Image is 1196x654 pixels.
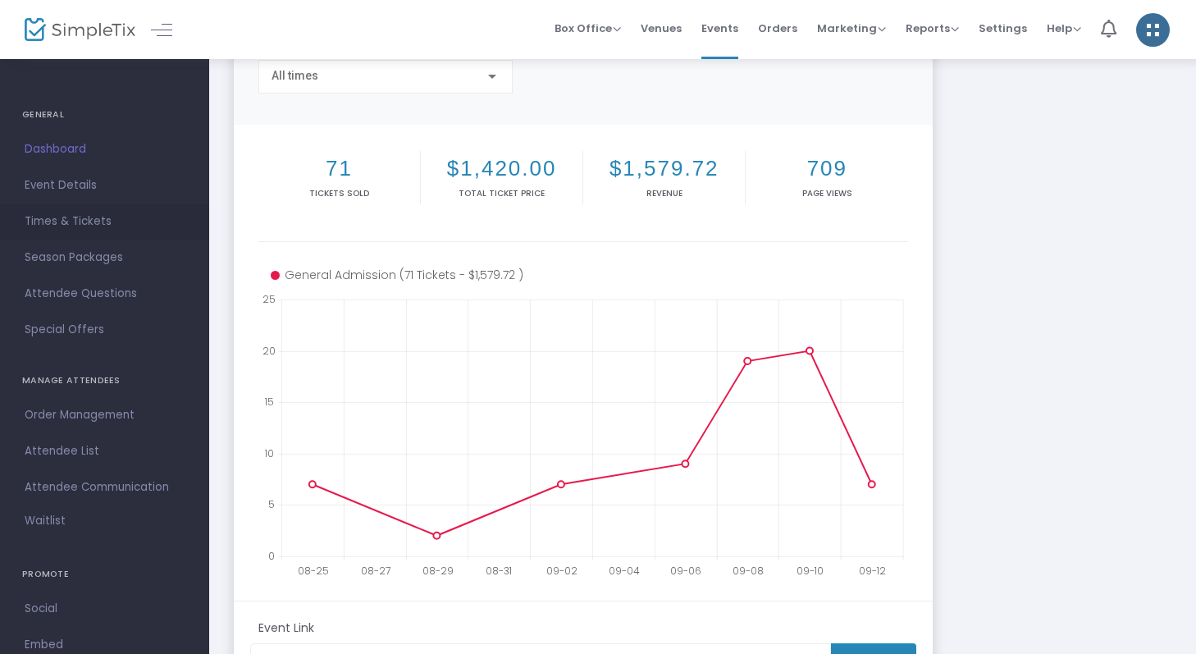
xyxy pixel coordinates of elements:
[555,21,621,36] span: Box Office
[817,21,886,36] span: Marketing
[906,21,959,36] span: Reports
[979,7,1027,49] span: Settings
[22,98,187,131] h4: GENERAL
[25,477,185,498] span: Attendee Communication
[22,558,187,591] h4: PROMOTE
[264,446,274,460] text: 10
[860,564,887,578] text: 09-12
[671,564,702,578] text: 09-06
[262,292,276,306] text: 25
[547,564,578,578] text: 09-02
[25,598,185,620] span: Social
[272,69,318,82] span: All times
[268,549,275,563] text: 0
[25,319,185,341] span: Special Offers
[25,211,185,232] span: Times & Tickets
[264,395,274,409] text: 15
[25,441,185,462] span: Attendee List
[749,187,905,199] p: Page Views
[609,564,640,578] text: 09-04
[1047,21,1081,36] span: Help
[298,564,329,578] text: 08-25
[25,513,66,529] span: Waitlist
[25,405,185,426] span: Order Management
[25,139,185,160] span: Dashboard
[268,497,275,511] text: 5
[587,156,742,181] h2: $1,579.72
[758,7,797,49] span: Orders
[701,7,738,49] span: Events
[262,156,417,181] h2: 71
[424,187,579,199] p: Total Ticket Price
[749,156,905,181] h2: 709
[22,364,187,397] h4: MANAGE ATTENDEES
[641,7,682,49] span: Venues
[486,564,512,578] text: 08-31
[262,343,276,357] text: 20
[422,564,454,578] text: 08-29
[424,156,579,181] h2: $1,420.00
[25,283,185,304] span: Attendee Questions
[262,187,417,199] p: Tickets sold
[361,564,390,578] text: 08-27
[258,620,314,637] m-panel-subtitle: Event Link
[587,187,742,199] p: Revenue
[733,564,765,578] text: 09-08
[25,247,185,268] span: Season Packages
[25,175,185,196] span: Event Details
[797,564,824,578] text: 09-10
